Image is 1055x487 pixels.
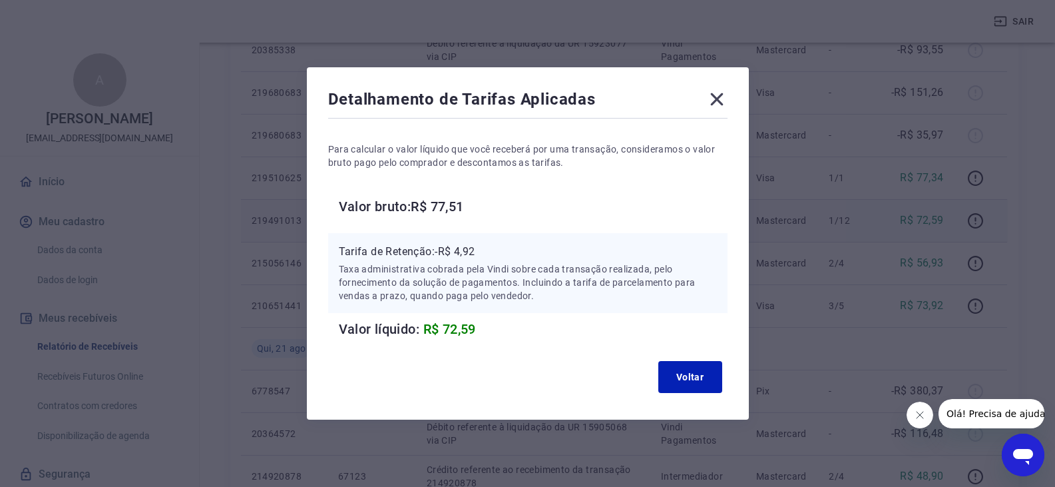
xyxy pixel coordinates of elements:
[339,318,728,340] h6: Valor líquido:
[339,244,717,260] p: Tarifa de Retenção: -R$ 4,92
[939,399,1044,428] iframe: Mensagem da empresa
[1002,434,1044,476] iframe: Botão para abrir a janela de mensagens
[339,196,728,217] h6: Valor bruto: R$ 77,51
[328,143,728,169] p: Para calcular o valor líquido que você receberá por uma transação, consideramos o valor bruto pag...
[907,402,933,428] iframe: Fechar mensagem
[423,321,476,337] span: R$ 72,59
[328,89,728,115] div: Detalhamento de Tarifas Aplicadas
[658,361,722,393] button: Voltar
[8,9,112,20] span: Olá! Precisa de ajuda?
[339,262,717,302] p: Taxa administrativa cobrada pela Vindi sobre cada transação realizada, pelo fornecimento da soluç...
